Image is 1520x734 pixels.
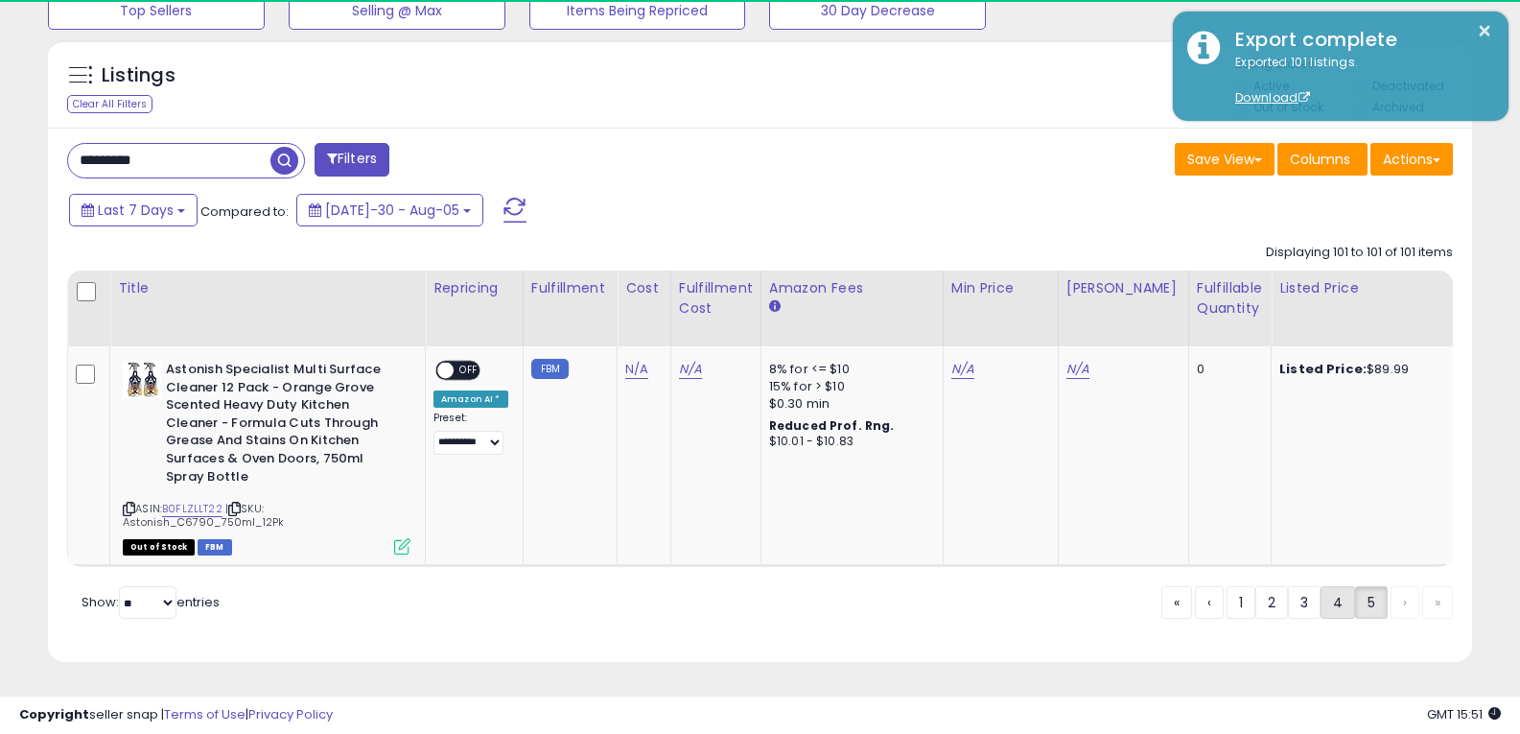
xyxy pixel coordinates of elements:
div: $89.99 [1279,361,1438,378]
span: « [1174,593,1180,612]
div: Cost [625,278,663,298]
div: Fulfillable Quantity [1197,278,1263,319]
button: [DATE]-30 - Aug-05 [296,194,483,226]
div: Export complete [1221,26,1494,54]
b: Listed Price: [1279,360,1367,378]
a: 2 [1255,586,1288,619]
a: B0FLZLLT22 [162,501,222,517]
div: Repricing [433,278,515,298]
a: 5 [1355,586,1388,619]
div: $0.30 min [769,395,928,413]
a: N/A [625,360,648,379]
small: Amazon Fees. [769,298,781,316]
a: N/A [1066,360,1089,379]
a: N/A [679,360,702,379]
div: ASIN: [123,361,410,553]
span: All listings that are currently out of stock and unavailable for purchase on Amazon [123,539,195,556]
span: FBM [198,539,232,556]
div: 15% for > $10 [769,378,928,395]
span: [DATE]-30 - Aug-05 [325,201,459,220]
div: Fulfillment Cost [679,278,753,319]
div: Clear All Filters [67,95,152,113]
span: Last 7 Days [98,201,174,220]
a: 3 [1288,586,1321,619]
button: Actions [1370,143,1453,176]
div: Amazon Fees [769,278,935,298]
button: × [1477,19,1492,43]
div: Preset: [433,412,508,455]
div: Title [118,278,417,298]
span: Columns [1290,150,1350,169]
a: Terms of Use [164,705,246,723]
a: N/A [951,360,974,379]
div: [PERSON_NAME] [1066,278,1181,298]
div: $10.01 - $10.83 [769,434,928,450]
div: 8% for <= $10 [769,361,928,378]
a: 4 [1321,586,1355,619]
a: Privacy Policy [248,705,333,723]
div: Exported 101 listings. [1221,54,1494,107]
a: Download [1235,89,1310,106]
img: 41P8FsO3KEL._SL40_.jpg [123,361,161,399]
span: Compared to: [200,202,289,221]
div: Fulfillment [531,278,609,298]
span: 2025-08-14 15:51 GMT [1427,705,1501,723]
span: Show: entries [82,593,220,611]
span: OFF [454,363,484,379]
b: Reduced Prof. Rng. [769,417,895,434]
span: | SKU: Astonish_C6790_750ml_12Pk [123,501,284,530]
span: ‹ [1207,593,1211,612]
a: 1 [1227,586,1255,619]
div: Displaying 101 to 101 of 101 items [1266,244,1453,262]
h5: Listings [102,62,175,89]
button: Filters [315,143,389,177]
button: Last 7 Days [69,194,198,226]
strong: Copyright [19,705,89,723]
small: FBM [531,359,569,379]
div: 0 [1197,361,1256,378]
b: Astonish Specialist Multi Surface Cleaner 12 Pack - Orange Grove Scented Heavy Duty Kitchen Clean... [166,361,399,490]
div: Amazon AI * [433,391,508,408]
div: Listed Price [1279,278,1445,298]
div: Min Price [951,278,1050,298]
button: Save View [1175,143,1274,176]
div: seller snap | | [19,706,333,724]
button: Columns [1277,143,1368,176]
